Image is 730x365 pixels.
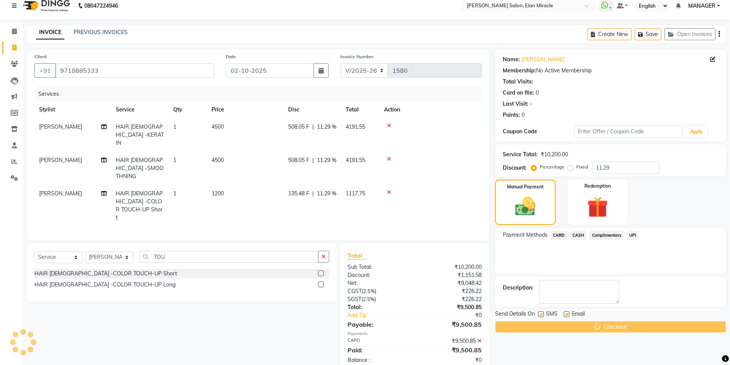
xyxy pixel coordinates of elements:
span: HAIR [DEMOGRAPHIC_DATA] -SMOOTHNING [116,157,164,180]
div: ₹9,500.85 [415,320,487,329]
th: Price [207,101,284,118]
span: HAIR [DEMOGRAPHIC_DATA] -COLOR TOUCH-UP Short [116,190,163,221]
input: Search or Scan [139,251,318,263]
span: [PERSON_NAME] [39,157,82,164]
span: HAIR [DEMOGRAPHIC_DATA] -KERATIN [116,123,164,146]
a: Add Tip [342,311,427,319]
div: Service Total: [503,151,538,159]
span: 4191.55 [346,123,365,130]
span: 11.29 % [317,156,336,164]
span: [PERSON_NAME] [39,190,82,197]
div: Discount: [342,271,415,279]
div: ₹9,048.42 [415,279,487,287]
span: Complimentary [589,231,624,240]
span: 11.29 % [317,123,336,131]
label: Client [34,53,47,60]
div: ₹226.22 [415,287,487,295]
span: 508.05 F [288,123,309,131]
div: Services [35,87,487,101]
span: Payment Methods [503,231,548,239]
div: Discount: [503,164,527,172]
th: Qty [169,101,207,118]
img: _gift.svg [581,194,615,220]
div: HAIR [DEMOGRAPHIC_DATA] -COLOR TOUCH-UP Long [34,281,176,289]
div: Paid: [342,345,415,355]
div: Net: [342,279,415,287]
th: Action [379,101,482,118]
button: Save [635,28,661,40]
div: ( ) [342,287,415,295]
div: Total: [342,303,415,311]
div: ₹226.22 [415,295,487,303]
span: Send Details On [495,310,535,319]
div: Balance : [342,356,415,364]
div: 0 [536,89,539,97]
span: 4500 [212,123,224,130]
button: Open Invoices [664,28,715,40]
label: Redemption [584,183,611,190]
button: Apply [686,126,707,137]
button: Create New [587,28,632,40]
div: Name: [503,56,520,64]
div: Points: [503,111,520,119]
span: 1 [173,190,176,197]
button: +91 [34,63,56,78]
span: 1200 [212,190,224,197]
span: 1117.75 [346,190,365,197]
span: 508.05 F [288,156,309,164]
div: Coupon Code [503,128,575,136]
th: Stylist [34,101,111,118]
div: ₹1,151.58 [415,271,487,279]
div: Payments [348,331,481,337]
label: Invoice Number [340,53,374,60]
div: CARD [342,337,415,345]
div: ₹0 [415,356,487,364]
span: CGST [348,288,362,295]
span: Total [348,252,365,260]
th: Total [341,101,379,118]
span: [PERSON_NAME] [39,123,82,130]
span: Email [572,310,585,319]
div: HAIR [DEMOGRAPHIC_DATA] -COLOR TOUCH-UP Short [34,270,177,278]
div: ₹9,500.85 [415,337,487,345]
div: ₹9,500.85 [415,345,487,355]
span: CARD [551,231,567,240]
a: PREVIOUS INVOICES [74,29,128,36]
a: [PERSON_NAME] [522,56,564,64]
div: Description: [503,284,533,292]
span: | [312,156,314,164]
div: Card on file: [503,89,534,97]
div: ₹0 [427,311,487,319]
span: 135.48 F [288,190,309,198]
span: MANAGER [688,2,715,10]
span: UPI [627,231,639,240]
span: 4500 [212,157,224,164]
label: Manual Payment [507,183,544,190]
img: _cash.svg [509,195,542,218]
div: ₹9,500.85 [415,303,487,311]
div: ₹10,200.00 [541,151,568,159]
label: Fixed [576,164,588,170]
span: | [312,190,314,198]
div: Membership: [503,67,536,75]
div: ( ) [342,295,415,303]
th: Disc [284,101,341,118]
span: 1 [173,123,176,130]
input: Enter Offer / Coupon Code [574,126,682,137]
label: Percentage [540,164,564,170]
span: 1 [173,157,176,164]
span: 4191.55 [346,157,365,164]
span: | [312,123,314,131]
span: SGST [348,296,361,303]
div: Payable: [342,320,415,329]
th: Service [111,101,169,118]
label: Date [226,53,236,60]
div: Sub Total: [342,263,415,271]
div: 0 [522,111,525,119]
span: 11.29 % [317,190,336,198]
div: - [530,100,532,108]
span: SMS [546,310,558,319]
input: Search by Name/Mobile/Email/Code [55,63,214,78]
div: No Active Membership [503,67,719,75]
div: ₹10,200.00 [415,263,487,271]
